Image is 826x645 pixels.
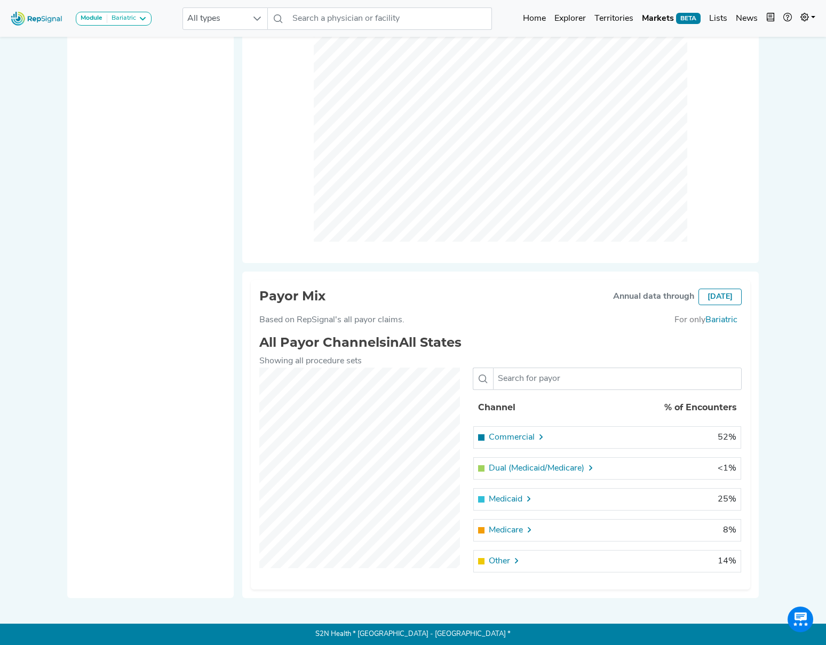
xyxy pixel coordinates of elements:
[489,555,510,568] span: Other
[550,8,590,29] a: Explorer
[67,624,759,645] p: S2N Health * [GEOGRAPHIC_DATA] - [GEOGRAPHIC_DATA] *
[107,14,136,23] div: Bariatric
[718,433,736,442] span: 52%
[76,12,152,26] button: ModuleBariatric
[613,290,694,303] div: Annual data through
[478,555,651,568] div: Other
[705,314,737,335] span: Bariatric
[718,557,736,566] span: 14%
[676,13,701,23] span: BETA
[183,8,247,29] span: All types
[590,8,638,29] a: Territories
[489,524,523,537] span: Medicare
[259,314,404,327] div: Based on RepSignal's all payor claims.
[519,8,550,29] a: Home
[473,390,655,425] th: Channel
[253,355,748,368] div: Showing all procedure sets
[489,462,584,475] span: Dual (Medicaid/Medicare)
[698,289,742,305] div: [DATE]
[478,524,651,537] div: Medicare
[718,495,736,504] span: 25%
[489,431,535,444] span: Commercial
[253,335,748,351] h2: All Payor Channels in All States
[489,493,522,506] span: Medicaid
[718,464,736,473] span: <1%
[478,462,651,475] div: Dual (Medicaid/Medicare)
[259,289,325,305] h2: Payor Mix
[493,368,742,390] input: Search for payor
[478,493,651,506] div: Medicaid
[762,8,779,29] button: Intel Book
[723,526,736,535] span: 8%
[478,431,651,444] div: Commercial
[81,15,102,21] strong: Module
[732,8,762,29] a: News
[638,8,705,29] a: MarketsBETA
[664,402,736,412] span: % of Encounters
[288,7,492,30] input: Search a physician or facility
[705,8,732,29] a: Lists
[674,314,705,335] span: For only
